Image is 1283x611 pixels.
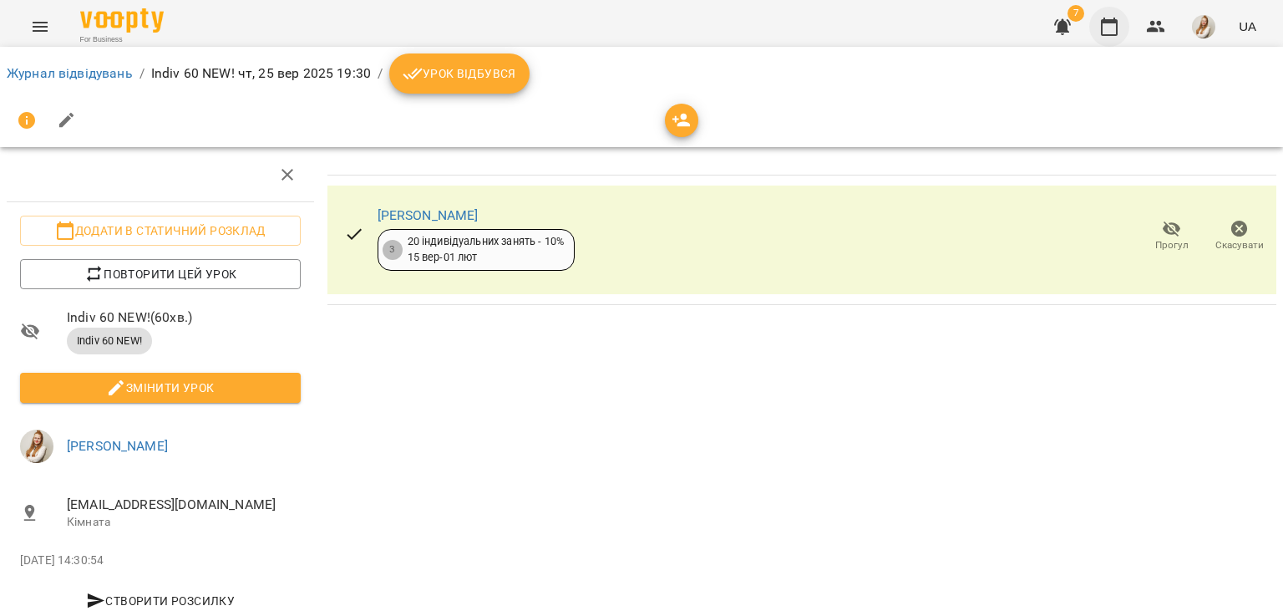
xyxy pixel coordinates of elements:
span: Створити розсилку [27,591,294,611]
nav: breadcrumb [7,53,1276,94]
a: Журнал відвідувань [7,65,133,81]
span: For Business [80,34,164,45]
button: Змінити урок [20,373,301,403]
button: Урок відбувся [389,53,530,94]
a: [PERSON_NAME] [67,438,168,454]
button: Повторити цей урок [20,259,301,289]
p: Кімната [67,514,301,531]
span: Додати в статичний розклад [33,221,287,241]
span: Прогул [1155,238,1189,252]
img: Voopty Logo [80,8,164,33]
span: Indiv 60 NEW! ( 60 хв. ) [67,308,301,328]
span: 7 [1067,5,1084,22]
button: Menu [20,7,60,47]
li: / [378,64,383,84]
a: [PERSON_NAME] [378,207,479,223]
button: UA [1232,11,1263,42]
img: db46d55e6fdf8c79d257263fe8ff9f52.jpeg [1192,15,1215,38]
span: Повторити цей урок [33,264,287,284]
span: Indiv 60 NEW! [67,334,152,349]
span: Урок відбувся [403,64,516,84]
p: Indiv 60 NEW! чт, 25 вер 2025 19:30 [151,64,371,84]
button: Додати в статичний розклад [20,216,301,246]
span: [EMAIL_ADDRESS][DOMAIN_NAME] [67,495,301,515]
span: UA [1239,18,1256,35]
button: Скасувати [1205,213,1273,260]
p: [DATE] 14:30:54 [20,552,301,569]
div: 3 [383,240,403,260]
button: Прогул [1138,213,1205,260]
span: Скасувати [1215,238,1264,252]
span: Змінити урок [33,378,287,398]
li: / [139,64,145,84]
div: 20 індивідуальних занять - 10% 15 вер - 01 лют [408,234,564,265]
img: db46d55e6fdf8c79d257263fe8ff9f52.jpeg [20,430,53,463]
